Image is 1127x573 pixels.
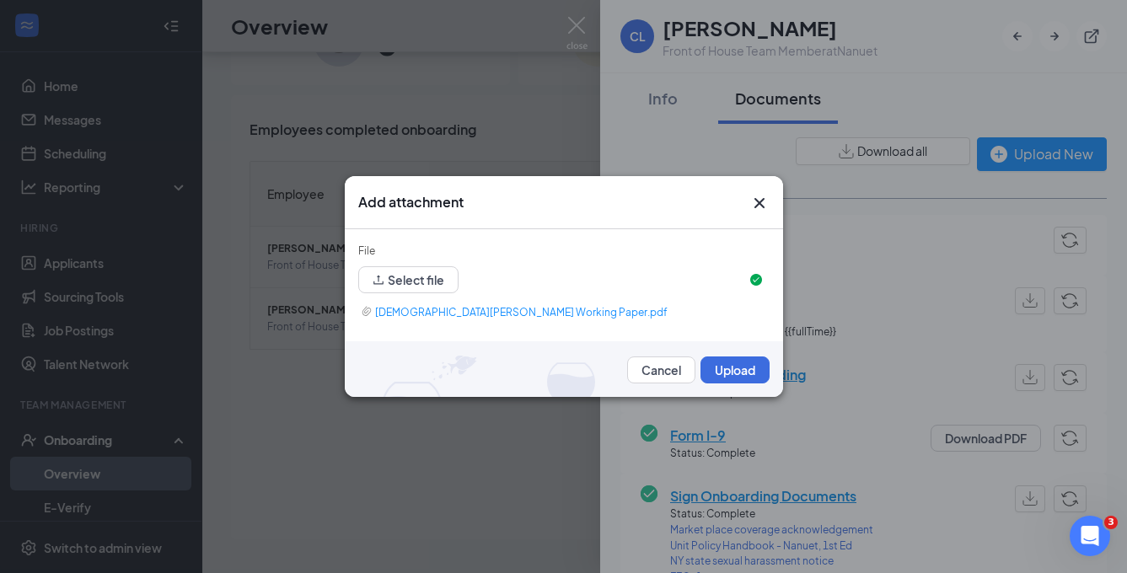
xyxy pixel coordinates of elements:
[358,193,464,212] h3: Add attachment
[627,356,695,383] button: Cancel
[749,193,770,213] svg: Cross
[700,356,770,383] button: Upload
[749,193,770,213] button: Close
[1070,516,1110,556] iframe: Intercom live chat
[362,303,759,323] a: [DEMOGRAPHIC_DATA][PERSON_NAME] Working Paper.pdf
[1104,516,1118,529] span: 3
[373,274,384,286] span: upload
[358,266,459,293] button: upload Select file
[358,244,375,257] label: File
[358,276,459,288] span: upload Select file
